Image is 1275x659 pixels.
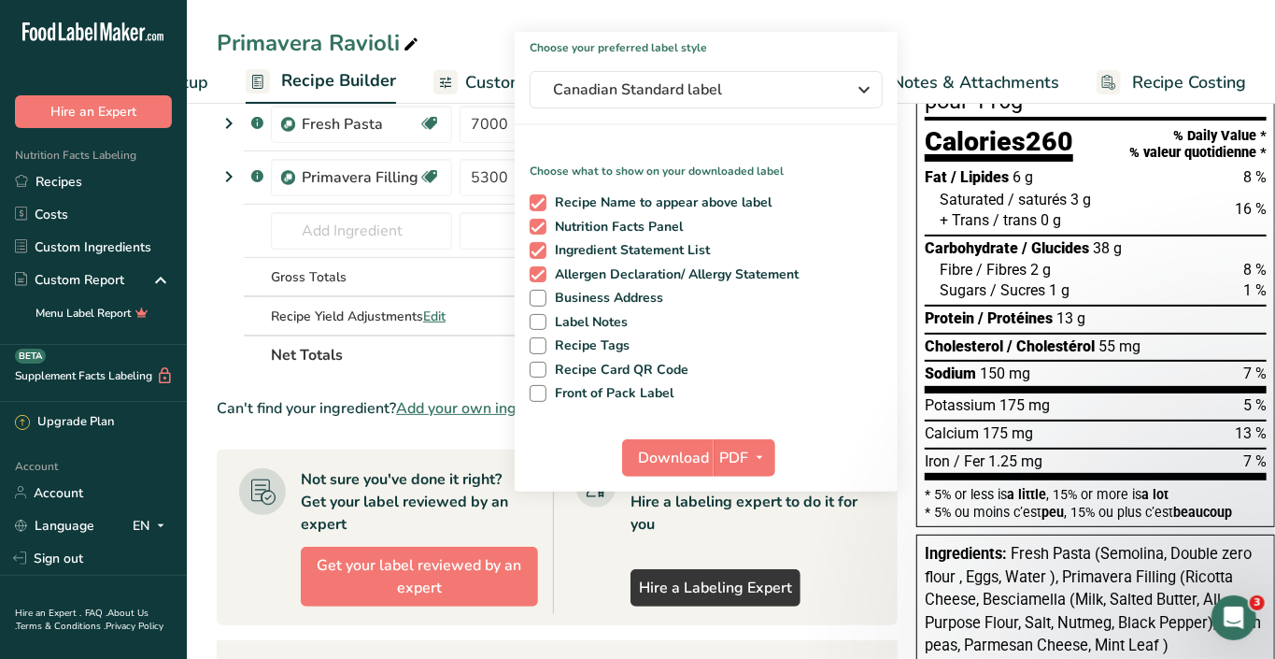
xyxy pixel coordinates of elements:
[1243,281,1267,299] span: 1 %
[133,514,172,537] div: EN
[217,397,898,420] div: Can't find your ingredient?
[302,113,418,136] div: Fresh Pasta
[980,365,1030,382] span: 150 mg
[1235,200,1267,218] span: 16 %
[15,95,172,128] button: Hire an Expert
[983,424,1033,442] span: 175 mg
[267,335,649,374] th: Net Totals
[719,447,748,469] span: PDF
[940,191,1004,208] span: Saturated
[925,480,1267,519] section: * 5% or less is , 15% or more is
[546,362,689,379] span: Recipe Card QR Code
[638,447,709,469] span: Download
[1129,128,1267,161] div: % Daily Value * % valeur quotidienne *
[15,509,94,542] a: Language
[423,308,446,325] span: Edit
[106,620,163,633] a: Privacy Policy
[993,211,1037,229] span: / trans
[630,569,800,607] a: Hire a Labeling Expert
[1007,487,1046,502] span: a little
[622,439,714,477] button: Download
[309,554,530,599] span: Get your label reviewed by an expert
[925,545,1261,654] span: Fresh Pasta (Semolina, Double zero flour , Eggs, Water ), Primavera Filling (Ricotta Cheese, Besc...
[1141,487,1169,502] span: a lot
[925,309,974,327] span: Protein
[1049,281,1070,299] span: 1 g
[217,26,422,60] div: Primavera Ravioli
[951,168,1009,186] span: / Lipides
[925,168,947,186] span: Fat
[1243,261,1267,279] span: 8 %
[301,468,538,536] div: Not sure you've done it right? Get your label reviewed by an expert
[85,607,107,620] a: FAQ .
[990,281,1045,299] span: / Sucres
[954,452,985,470] span: / Fer
[546,219,684,236] span: Nutrition Facts Panel
[16,620,106,633] a: Terms & Conditions .
[1243,396,1267,414] span: 5 %
[1041,505,1064,520] span: peu
[15,607,149,633] a: About Us .
[1173,505,1232,520] span: beaucoup
[1243,365,1267,382] span: 7 %
[246,60,396,105] a: Recipe Builder
[465,70,594,95] span: Customize Label
[1030,261,1051,279] span: 2 g
[301,547,538,607] button: Get your label reviewed by an expert
[515,148,898,179] p: Choose what to show on your downloaded label
[925,424,979,442] span: Calcium
[925,337,1003,355] span: Cholesterol
[271,267,452,287] div: Gross Totals
[892,70,1059,95] span: Notes & Attachments
[1041,211,1061,229] span: 0 g
[553,79,833,101] span: Canadian Standard label
[1250,595,1265,610] span: 3
[860,62,1059,104] a: Notes & Attachments
[1235,424,1267,442] span: 13 %
[546,242,711,259] span: Ingredient Statement List
[1132,70,1246,95] span: Recipe Costing
[433,62,594,104] a: Customize Label
[1093,239,1122,257] span: 38 g
[546,337,630,354] span: Recipe Tags
[940,281,986,299] span: Sugars
[1211,595,1256,640] iframe: Intercom live chat
[271,307,452,326] div: Recipe Yield Adjustments
[1243,452,1267,470] span: 7 %
[1026,125,1073,157] span: 260
[1098,337,1140,355] span: 55 mg
[546,314,629,331] span: Label Notes
[925,365,976,382] span: Sodium
[15,349,46,364] div: BETA
[1243,168,1267,186] span: 8 %
[940,261,972,279] span: Fibre
[925,396,996,414] span: Potassium
[714,439,775,477] button: PDF
[302,166,418,189] div: Primavera Filling
[925,128,1073,163] div: Calories
[1097,62,1246,104] a: Recipe Costing
[1070,191,1091,208] span: 3 g
[515,32,898,56] h1: Choose your preferred label style
[546,194,772,211] span: Recipe Name to appear above label
[546,385,674,402] span: Front of Pack Label
[281,118,295,132] img: Sub Recipe
[15,413,114,432] div: Upgrade Plan
[530,71,883,108] button: Canadian Standard label
[630,468,875,536] div: Don't have time to do it? Hire a labeling expert to do it for you
[1013,168,1033,186] span: 6 g
[1008,191,1067,208] span: / saturés
[940,211,989,229] span: + Trans
[925,545,1007,563] span: Ingredients:
[1007,337,1095,355] span: / Cholestérol
[925,506,1267,519] div: * 5% ou moins c’est , 15% ou plus c’est
[396,397,565,420] span: Add your own ingredient
[546,290,664,307] span: Business Address
[1022,239,1089,257] span: / Glucides
[976,261,1027,279] span: / Fibres
[999,396,1050,414] span: 175 mg
[925,91,1267,113] div: pour 116g
[1056,309,1085,327] span: 13 g
[925,239,1018,257] span: Carbohydrate
[925,452,950,470] span: Iron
